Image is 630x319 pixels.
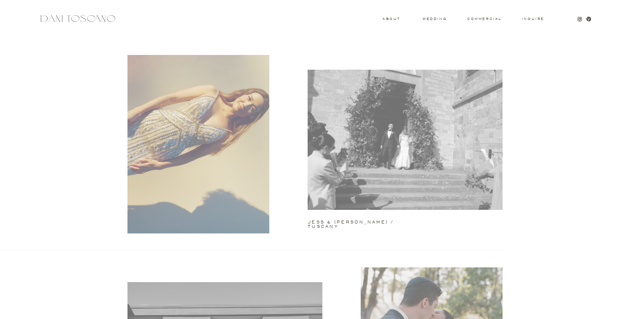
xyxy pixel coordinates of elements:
a: jess & [PERSON_NAME] / tuscany [308,220,423,223]
a: wedding [423,17,447,20]
a: About [382,17,399,20]
a: commercial [467,17,501,20]
a: Inquire [521,17,545,21]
